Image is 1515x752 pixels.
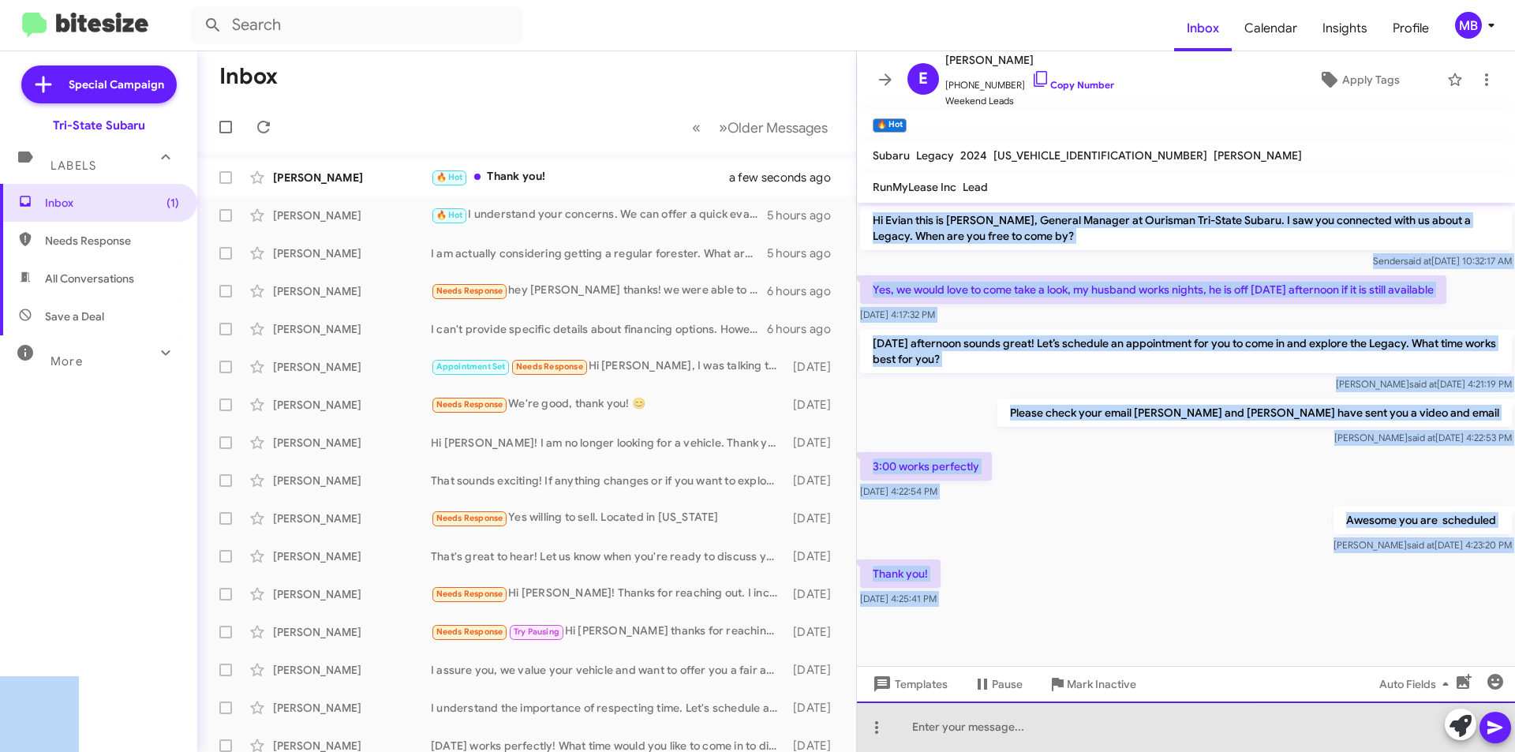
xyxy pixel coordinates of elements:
[945,69,1114,93] span: [PHONE_NUMBER]
[1380,6,1442,51] a: Profile
[870,670,948,698] span: Templates
[1232,6,1310,51] a: Calendar
[767,208,844,223] div: 5 hours ago
[431,662,785,678] div: I assure you, we value your vehicle and want to offer you a fair assessment. Let’s set up an appo...
[1174,6,1232,51] span: Inbox
[692,118,701,137] span: «
[273,283,431,299] div: [PERSON_NAME]
[431,623,785,641] div: Hi [PERSON_NAME] thanks for reaching out. Let's chat late next week. I'm out of town now but will...
[273,586,431,602] div: [PERSON_NAME]
[431,548,785,564] div: That's great to hear! Let us know when you're ready to discuss your options further. We’d love to...
[45,195,179,211] span: Inbox
[709,111,837,144] button: Next
[436,361,506,372] span: Appointment Set
[1367,670,1468,698] button: Auto Fields
[916,148,954,163] span: Legacy
[719,118,728,137] span: »
[436,286,503,296] span: Needs Response
[997,398,1512,427] p: Please check your email [PERSON_NAME] and [PERSON_NAME] have sent you a video and email
[431,473,785,488] div: That sounds exciting! If anything changes or if you want to explore options, feel free to reach o...
[50,354,83,369] span: More
[873,180,956,194] span: RunMyLease Inc
[1455,12,1482,39] div: MB
[873,148,910,163] span: Subaru
[1310,6,1380,51] a: Insights
[1334,539,1512,551] span: [PERSON_NAME] [DATE] 4:23:20 PM
[860,275,1446,304] p: Yes, we would love to come take a look, my husband works nights, he is off [DATE] afternoon if it...
[431,168,749,186] div: Thank you!
[273,397,431,413] div: [PERSON_NAME]
[431,282,767,300] div: hey [PERSON_NAME] thanks! we were able to find some stuff to look at closer as we have two little...
[1408,432,1435,443] span: said at
[273,700,431,716] div: [PERSON_NAME]
[1031,79,1114,91] a: Copy Number
[1067,670,1136,698] span: Mark Inactive
[21,65,177,103] a: Special Campaign
[514,627,559,637] span: Try Pausing
[860,206,1512,250] p: Hi Evian this is [PERSON_NAME], General Manager at Ourisman Tri-State Subaru. I saw you connected...
[918,66,928,92] span: E
[860,593,937,604] span: [DATE] 4:25:41 PM
[436,172,463,182] span: 🔥 Hot
[785,662,844,678] div: [DATE]
[960,670,1035,698] button: Pause
[767,283,844,299] div: 6 hours ago
[963,180,988,194] span: Lead
[219,64,278,89] h1: Inbox
[436,399,503,410] span: Needs Response
[767,245,844,261] div: 5 hours ago
[785,586,844,602] div: [DATE]
[191,6,522,44] input: Search
[860,452,992,481] p: 3:00 works perfectly
[273,245,431,261] div: [PERSON_NAME]
[431,585,785,603] div: Hi [PERSON_NAME]! Thanks for reaching out. I incorrectly entered the address of the vehicle and i...
[873,118,907,133] small: 🔥 Hot
[431,395,785,413] div: We're good, thank you! 😊
[45,271,134,286] span: All Conversations
[166,195,179,211] span: (1)
[431,206,767,224] div: I understand your concerns. We can offer a quick evaluation for your vehicle without any pressure...
[785,700,844,716] div: [DATE]
[1373,255,1512,267] span: Sender [DATE] 10:32:17 AM
[785,435,844,451] div: [DATE]
[436,513,503,523] span: Needs Response
[993,148,1207,163] span: [US_VEHICLE_IDENTIFICATION_NUMBER]
[431,700,785,716] div: I understand the importance of respecting time. Let's schedule an appointment to evaluate your Tu...
[273,359,431,375] div: [PERSON_NAME]
[860,485,937,497] span: [DATE] 4:22:54 PM
[749,170,844,185] div: a few seconds ago
[960,148,987,163] span: 2024
[1336,378,1512,390] span: [PERSON_NAME] [DATE] 4:21:19 PM
[785,473,844,488] div: [DATE]
[785,624,844,640] div: [DATE]
[785,397,844,413] div: [DATE]
[273,548,431,564] div: [PERSON_NAME]
[431,509,785,527] div: Yes willing to sell. Located in [US_STATE]
[273,208,431,223] div: [PERSON_NAME]
[683,111,837,144] nav: Page navigation example
[728,119,828,137] span: Older Messages
[1442,12,1498,39] button: MB
[1277,65,1439,94] button: Apply Tags
[273,321,431,337] div: [PERSON_NAME]
[945,93,1114,109] span: Weekend Leads
[785,511,844,526] div: [DATE]
[273,170,431,185] div: [PERSON_NAME]
[1379,670,1455,698] span: Auto Fields
[431,435,785,451] div: Hi [PERSON_NAME]! I am no longer looking for a vehicle. Thank you!
[1214,148,1302,163] span: [PERSON_NAME]
[53,118,145,133] div: Tri-State Subaru
[1404,255,1431,267] span: said at
[1342,65,1400,94] span: Apply Tags
[945,51,1114,69] span: [PERSON_NAME]
[436,589,503,599] span: Needs Response
[273,511,431,526] div: [PERSON_NAME]
[273,473,431,488] div: [PERSON_NAME]
[767,321,844,337] div: 6 hours ago
[860,309,935,320] span: [DATE] 4:17:32 PM
[1334,432,1512,443] span: [PERSON_NAME] [DATE] 4:22:53 PM
[1334,506,1512,534] p: Awesome you are scheduled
